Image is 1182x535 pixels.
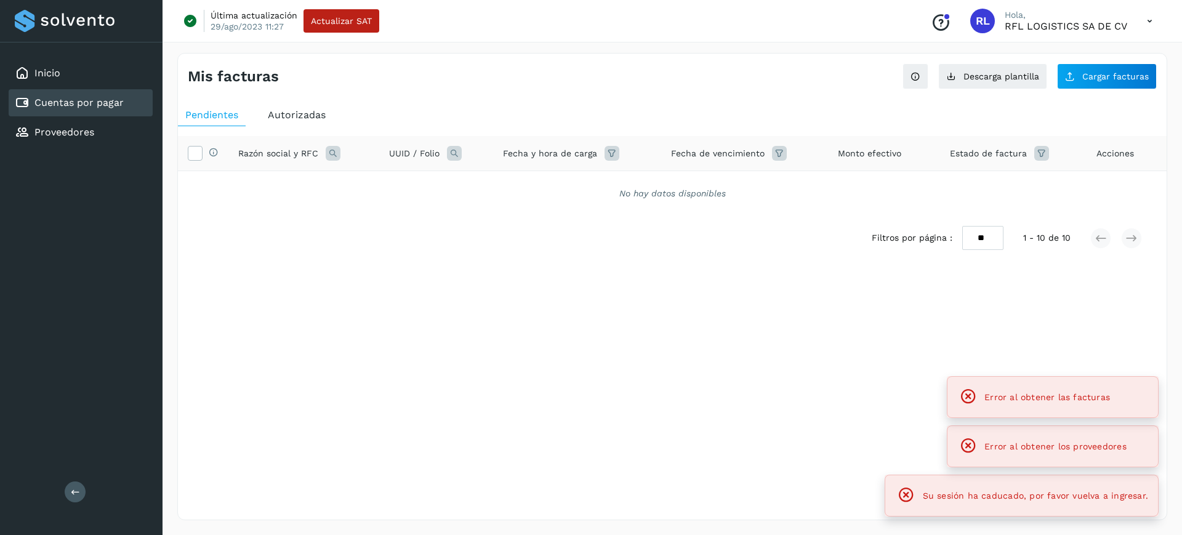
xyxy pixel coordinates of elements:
[194,187,1151,200] div: No hay datos disponibles
[34,97,124,108] a: Cuentas por pagar
[389,147,440,160] span: UUID / Folio
[211,10,297,21] p: Última actualización
[1005,20,1127,32] p: RFL LOGISTICS SA DE CV
[9,60,153,87] div: Inicio
[963,72,1039,81] span: Descarga plantilla
[1023,231,1071,244] span: 1 - 10 de 10
[238,147,318,160] span: Razón social y RFC
[671,147,765,160] span: Fecha de vencimiento
[1096,147,1134,160] span: Acciones
[9,119,153,146] div: Proveedores
[1005,10,1127,20] p: Hola,
[984,441,1127,451] span: Error al obtener los proveedores
[503,147,597,160] span: Fecha y hora de carga
[950,147,1027,160] span: Estado de factura
[34,126,94,138] a: Proveedores
[9,89,153,116] div: Cuentas por pagar
[872,231,952,244] span: Filtros por página :
[268,109,326,121] span: Autorizadas
[188,68,279,86] h4: Mis facturas
[938,63,1047,89] button: Descarga plantilla
[211,21,284,32] p: 29/ago/2023 11:27
[1057,63,1157,89] button: Cargar facturas
[1082,72,1149,81] span: Cargar facturas
[185,109,238,121] span: Pendientes
[984,392,1110,402] span: Error al obtener las facturas
[838,147,901,160] span: Monto efectivo
[304,9,379,33] button: Actualizar SAT
[34,67,60,79] a: Inicio
[923,491,1148,501] span: Su sesión ha caducado, por favor vuelva a ingresar.
[311,17,372,25] span: Actualizar SAT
